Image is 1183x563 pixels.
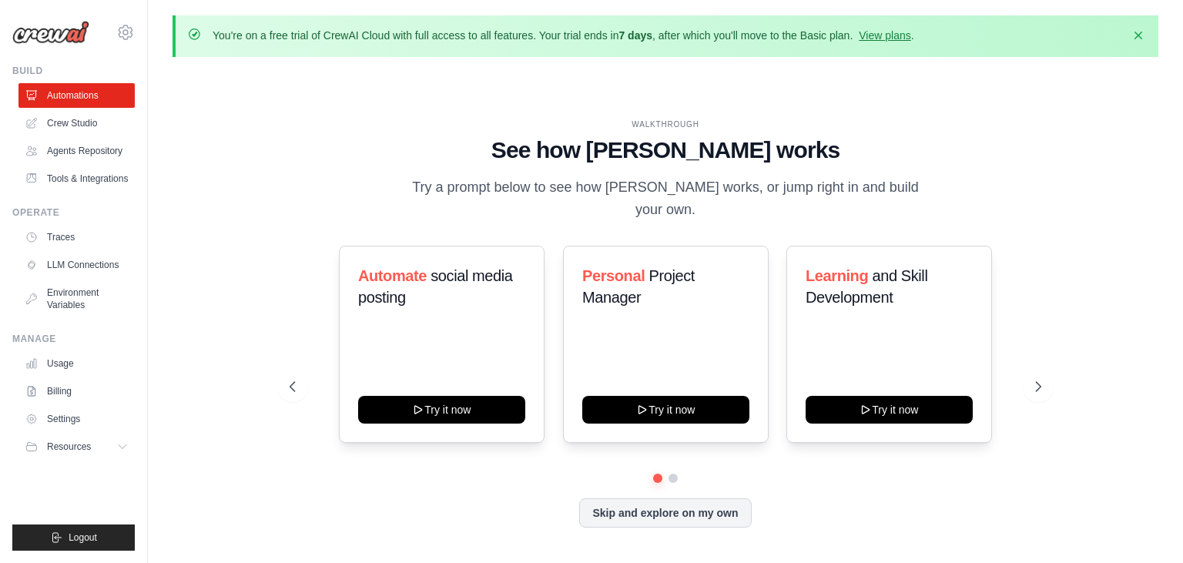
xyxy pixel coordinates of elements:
button: Skip and explore on my own [579,498,751,528]
a: Traces [18,225,135,250]
div: Operate [12,206,135,219]
strong: 7 days [618,29,652,42]
a: Environment Variables [18,280,135,317]
button: Try it now [582,396,749,424]
button: Try it now [806,396,973,424]
a: Automations [18,83,135,108]
div: WALKTHROUGH [290,119,1041,130]
button: Logout [12,524,135,551]
span: Learning [806,267,868,284]
h1: See how [PERSON_NAME] works [290,136,1041,164]
a: View plans [859,29,910,42]
a: Settings [18,407,135,431]
a: Tools & Integrations [18,166,135,191]
p: Try a prompt below to see how [PERSON_NAME] works, or jump right in and build your own. [407,176,924,222]
a: Crew Studio [18,111,135,136]
button: Resources [18,434,135,459]
div: Build [12,65,135,77]
span: Project Manager [582,267,695,306]
div: Manage [12,333,135,345]
span: Automate [358,267,427,284]
span: social media posting [358,267,513,306]
a: LLM Connections [18,253,135,277]
a: Usage [18,351,135,376]
span: Resources [47,441,91,453]
p: You're on a free trial of CrewAI Cloud with full access to all features. Your trial ends in , aft... [213,28,914,43]
a: Agents Repository [18,139,135,163]
span: Logout [69,531,97,544]
span: Personal [582,267,645,284]
a: Billing [18,379,135,404]
button: Try it now [358,396,525,424]
img: Logo [12,21,89,44]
